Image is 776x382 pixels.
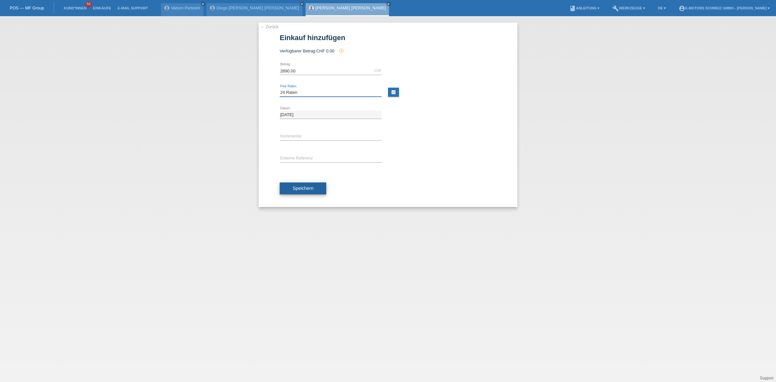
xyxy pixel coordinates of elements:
div: CHF [374,69,382,72]
div: Verfügbarer Betrag: [280,48,496,53]
i: calculate [391,90,396,95]
i: close [300,2,304,5]
a: [PERSON_NAME] [PERSON_NAME] [316,5,386,10]
a: account_circleE-Motors Schweiz GmbH - [PERSON_NAME] ▾ [675,6,773,10]
a: Einkäufe [90,6,114,10]
a: bookAnleitung ▾ [566,6,603,10]
span: Speichern [293,186,313,191]
i: book [569,5,576,12]
a: buildWerkzeuge ▾ [609,6,648,10]
i: history_toggle_off [339,48,344,53]
a: close [300,2,304,6]
a: Support [760,376,773,380]
i: build [612,5,619,12]
a: close [201,2,205,6]
a: ← Zurück [260,24,278,29]
button: Speichern [280,182,326,195]
i: account_circle [679,5,685,12]
a: calculate [388,88,399,97]
a: close [386,2,391,6]
a: E-Mail Support [114,6,151,10]
span: 50 [86,2,92,7]
a: Kund*innen [60,6,90,10]
i: close [387,2,390,5]
a: Valson Perteshi [171,5,200,10]
i: close [201,2,205,5]
h1: Einkauf hinzufügen [280,34,496,42]
span: Seit der Autorisierung wurde ein Einkauf hinzugefügt, welcher eine zukünftige Autorisierung und d... [336,49,344,53]
a: POS — MF Group [10,5,44,10]
a: DE ▾ [655,6,669,10]
span: CHF 0.00 [316,49,334,53]
a: Diego [PERSON_NAME] [PERSON_NAME] [217,5,299,10]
